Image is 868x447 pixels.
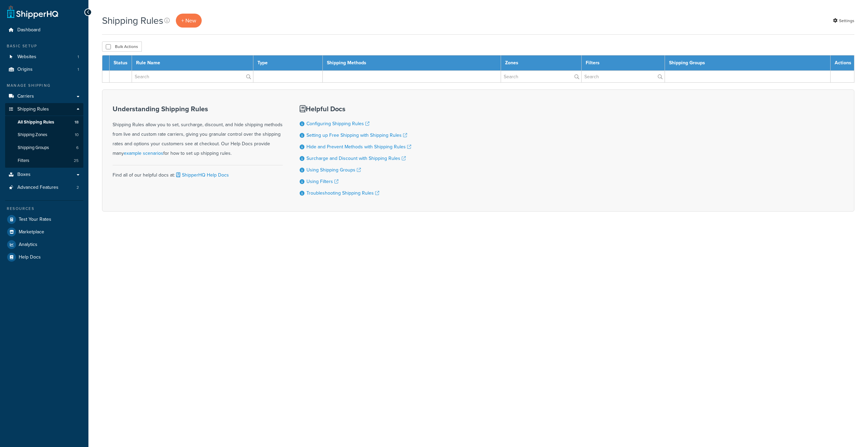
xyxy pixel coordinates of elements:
[76,145,79,151] span: 6
[5,63,83,76] a: Origins 1
[5,83,83,88] div: Manage Shipping
[5,129,83,141] li: Shipping Zones
[19,242,37,248] span: Analytics
[5,226,83,238] a: Marketplace
[582,71,665,82] input: Search
[5,43,83,49] div: Basic Setup
[5,238,83,251] a: Analytics
[5,90,83,103] a: Carriers
[19,254,41,260] span: Help Docs
[306,120,369,127] a: Configuring Shipping Rules
[78,54,79,60] span: 1
[113,105,283,113] h3: Understanding Shipping Rules
[75,132,79,138] span: 10
[175,171,229,179] a: ShipperHQ Help Docs
[253,55,322,71] th: Type
[582,55,665,71] th: Filters
[17,172,31,178] span: Boxes
[181,17,196,24] span: + New
[306,178,338,185] a: Using Filters
[322,55,501,71] th: Shipping Methods
[17,185,59,191] span: Advanced Features
[110,55,132,71] th: Status
[113,105,283,158] div: Shipping Rules allow you to set, surcharge, discount, and hide shipping methods from live and cus...
[306,166,361,173] a: Using Shipping Groups
[132,71,253,82] input: Search
[124,150,163,157] a: example scenarios
[5,168,83,181] a: Boxes
[176,14,202,28] a: + New
[17,54,36,60] span: Websites
[5,129,83,141] a: Shipping Zones 10
[5,116,83,129] li: All Shipping Rules
[5,251,83,263] a: Help Docs
[17,94,34,99] span: Carriers
[74,158,79,164] span: 25
[5,154,83,167] a: Filters 25
[5,24,83,36] a: Dashboard
[18,145,49,151] span: Shipping Groups
[501,55,582,71] th: Zones
[17,106,49,112] span: Shipping Rules
[5,213,83,226] a: Test Your Rates
[306,132,407,139] a: Setting up Free Shipping with Shipping Rules
[833,16,854,26] a: Settings
[19,229,44,235] span: Marketplace
[17,27,40,33] span: Dashboard
[5,103,83,116] a: Shipping Rules
[18,119,54,125] span: All Shipping Rules
[306,189,379,197] a: Troubleshooting Shipping Rules
[306,155,406,162] a: Surcharge and Discount with Shipping Rules
[5,63,83,76] li: Origins
[306,143,411,150] a: Hide and Prevent Methods with Shipping Rules
[5,154,83,167] li: Filters
[300,105,411,113] h3: Helpful Docs
[18,158,29,164] span: Filters
[5,181,83,194] li: Advanced Features
[102,42,142,52] button: Bulk Actions
[831,55,854,71] th: Actions
[665,55,831,71] th: Shipping Groups
[78,67,79,72] span: 1
[19,217,51,222] span: Test Your Rates
[77,185,79,191] span: 2
[5,142,83,154] li: Shipping Groups
[132,55,253,71] th: Rule Name
[5,206,83,212] div: Resources
[18,132,47,138] span: Shipping Zones
[5,103,83,168] li: Shipping Rules
[102,14,163,27] h1: Shipping Rules
[501,71,582,82] input: Search
[7,5,58,19] a: ShipperHQ Home
[113,165,283,180] div: Find all of our helpful docs at:
[5,116,83,129] a: All Shipping Rules 18
[5,51,83,63] a: Websites 1
[5,181,83,194] a: Advanced Features 2
[5,142,83,154] a: Shipping Groups 6
[5,51,83,63] li: Websites
[17,67,33,72] span: Origins
[74,119,79,125] span: 18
